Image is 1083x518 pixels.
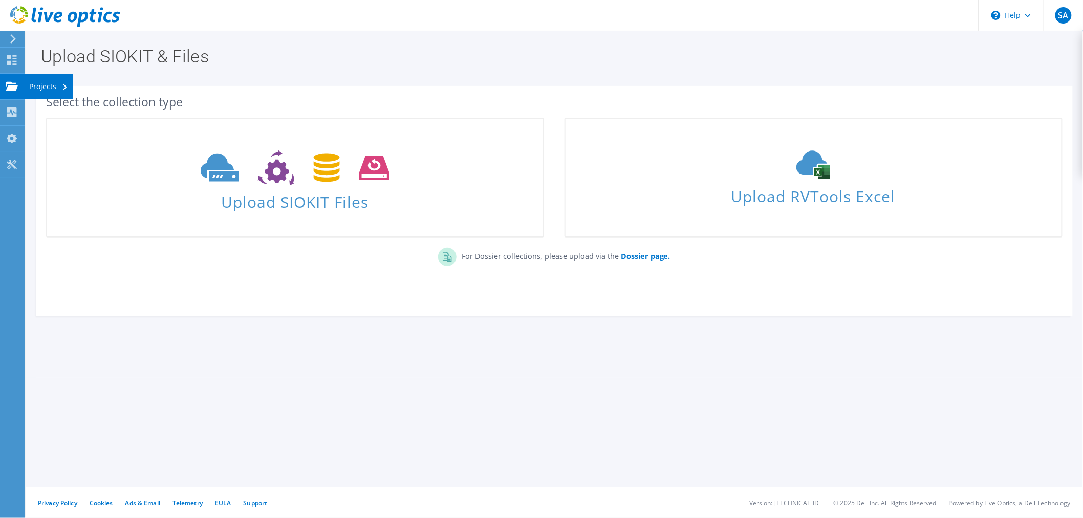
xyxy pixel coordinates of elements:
[1055,7,1072,24] span: SA
[749,499,821,507] li: Version: [TECHNICAL_ID]
[125,499,160,507] a: Ads & Email
[621,251,670,261] b: Dossier page.
[47,188,543,210] span: Upload SIOKIT Files
[24,74,73,99] div: Projects
[90,499,113,507] a: Cookies
[38,499,77,507] a: Privacy Policy
[991,11,1001,20] svg: \n
[46,118,544,238] a: Upload SIOKIT Files
[172,499,203,507] a: Telemetry
[834,499,937,507] li: © 2025 Dell Inc. All Rights Reserved
[243,499,267,507] a: Support
[41,48,1063,65] h1: Upload SIOKIT & Files
[565,118,1063,238] a: Upload RVTools Excel
[619,251,670,261] a: Dossier page.
[949,499,1071,507] li: Powered by Live Optics, a Dell Technology
[457,248,670,262] p: For Dossier collections, please upload via the
[215,499,231,507] a: EULA
[566,183,1062,205] span: Upload RVTools Excel
[46,96,1063,107] div: Select the collection type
